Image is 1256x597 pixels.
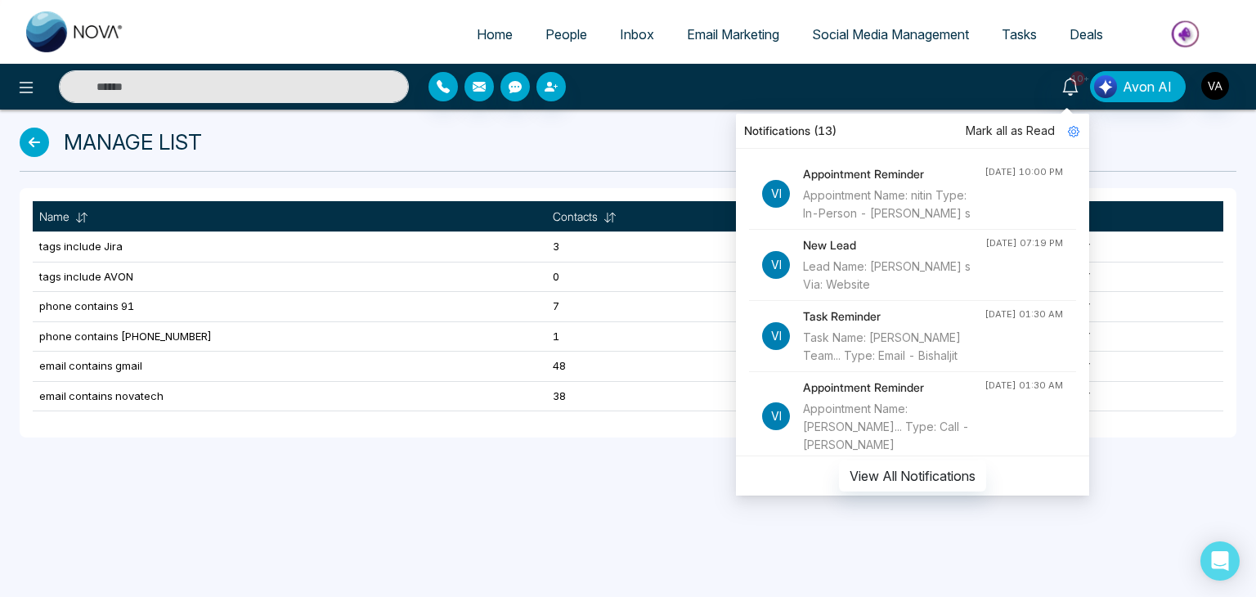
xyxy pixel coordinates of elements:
td: 3 [546,232,756,263]
img: Nova CRM Logo [26,11,124,52]
div: Open Intercom Messenger [1200,541,1240,581]
span: 10+ [1070,71,1085,86]
div: Notifications (13) [736,114,1089,149]
h4: Appointment Reminder [803,379,985,397]
a: Tasks [985,19,1053,50]
td: 7 [546,292,756,322]
h4: Task Reminder [803,307,985,325]
span: Mark all as Read [966,122,1055,140]
span: Email Marketing [687,26,779,43]
td: 0 [546,262,756,292]
td: 1 [546,321,756,352]
h4: New Lead [803,236,985,254]
td: phone contains 91 [33,292,546,322]
div: [DATE] 10:00 PM [985,165,1063,179]
td: email contains gmail [33,352,546,382]
div: Task Name: [PERSON_NAME] Team... Type: Email - Bishaljit [803,329,985,365]
button: View All Notifications [839,460,986,492]
th: Actions [1026,201,1223,232]
a: Home [460,19,529,50]
div: Appointment Name: nitin Type: In-Person - [PERSON_NAME] s [803,186,985,222]
th: Contacts [546,201,756,232]
a: Email Marketing [671,19,796,50]
a: View All Notifications [839,468,986,482]
td: email contains novatech [33,381,546,411]
a: People [529,19,603,50]
div: [DATE] 01:30 AM [985,379,1063,393]
td: tags include AVON [33,262,546,292]
p: Vi [762,402,790,430]
span: Home [477,26,513,43]
img: User Avatar [1201,72,1229,100]
div: Appointment Name: [PERSON_NAME]... Type: Call - [PERSON_NAME] [803,400,985,454]
td: tags include Jira [33,232,546,263]
p: Vi [762,322,790,350]
td: 48 [546,352,756,382]
button: Avon AI [1090,71,1186,102]
span: Deals [1070,26,1103,43]
td: phone contains [PHONE_NUMBER] [33,321,546,352]
span: Tasks [1002,26,1037,43]
a: Deals [1053,19,1119,50]
a: 10+ [1051,71,1090,100]
p: Vi [762,251,790,279]
div: [DATE] 01:30 AM [985,307,1063,321]
div: [DATE] 07:19 PM [985,236,1063,250]
span: Manage List [64,126,202,158]
div: Lead Name: [PERSON_NAME] s Via: Website [803,258,985,294]
img: Market-place.gif [1128,16,1246,52]
span: Avon AI [1123,77,1172,97]
th: Name [33,201,546,232]
a: Social Media Management [796,19,985,50]
a: Inbox [603,19,671,50]
td: 38 [546,381,756,411]
span: Inbox [620,26,654,43]
p: Vi [762,180,790,208]
span: Social Media Management [812,26,969,43]
h4: Appointment Reminder [803,165,985,183]
img: Lead Flow [1094,75,1117,98]
span: People [545,26,587,43]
